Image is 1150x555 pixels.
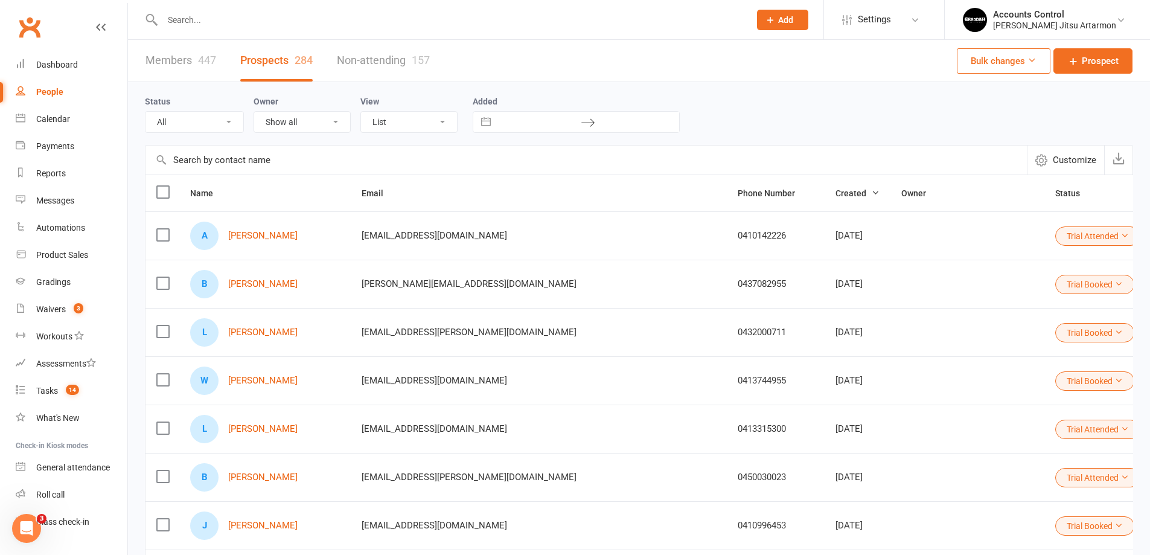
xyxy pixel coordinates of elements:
div: [DATE] [835,521,880,531]
div: Product Sales [36,250,88,260]
div: [DATE] [835,327,880,338]
a: Calendar [16,106,127,133]
span: Owner [901,188,939,198]
a: People [16,79,127,106]
div: Ben [190,463,219,492]
button: Trial Booked [1055,275,1134,294]
input: Search... [159,11,741,28]
div: Tasks [36,386,58,396]
div: [DATE] [835,279,880,289]
label: Owner [254,97,278,106]
span: 3 [37,514,46,524]
div: Messages [36,196,74,205]
button: Interact with the calendar and add the check-in date for your trip. [475,112,497,132]
a: Non-attending157 [337,40,430,82]
button: Trial Booked [1055,323,1134,342]
a: Reports [16,160,127,187]
a: [PERSON_NAME] [228,231,298,241]
button: Created [835,186,880,201]
label: Added [473,97,680,106]
span: [EMAIL_ADDRESS][DOMAIN_NAME] [362,369,507,392]
div: [DATE] [835,376,880,386]
div: General attendance [36,463,110,472]
div: Roll call [36,490,65,499]
button: Trial Attended [1055,226,1140,246]
a: [PERSON_NAME] [228,472,298,483]
button: Status [1055,186,1093,201]
button: Customize [1027,146,1104,175]
button: Trial Booked [1055,516,1134,536]
div: Will [190,367,219,395]
a: [PERSON_NAME] [228,376,298,386]
button: Name [190,186,226,201]
div: Linda [190,415,219,443]
button: Owner [901,186,939,201]
span: [EMAIL_ADDRESS][PERSON_NAME][DOMAIN_NAME] [362,321,577,344]
div: What's New [36,413,80,423]
button: Phone Number [738,186,808,201]
span: 14 [66,385,79,395]
a: Tasks 14 [16,377,127,405]
div: 0413744955 [738,376,814,386]
div: Class check-in [36,517,89,527]
span: [PERSON_NAME][EMAIL_ADDRESS][DOMAIN_NAME] [362,272,577,295]
span: [EMAIL_ADDRESS][DOMAIN_NAME] [362,224,507,247]
div: Assessments [36,359,96,368]
div: Beau [190,270,219,298]
button: Trial Attended [1055,468,1140,487]
a: Dashboard [16,51,127,79]
a: General attendance kiosk mode [16,454,127,481]
a: Messages [16,187,127,214]
input: Search by contact name [145,146,1027,175]
label: View [360,97,379,106]
div: 0413315300 [738,424,814,434]
button: Add [757,10,808,30]
div: People [36,87,63,97]
div: [PERSON_NAME] Jitsu Artarmon [993,20,1116,31]
div: Gradings [36,277,71,287]
a: Automations [16,214,127,242]
div: 0450030023 [738,472,814,483]
span: [EMAIL_ADDRESS][PERSON_NAME][DOMAIN_NAME] [362,466,577,489]
div: Reports [36,168,66,178]
a: Workouts [16,323,127,350]
img: thumb_image1701918351.png [963,8,987,32]
a: Roll call [16,481,127,508]
button: Trial Attended [1055,420,1140,439]
div: Lawrence [190,318,219,347]
div: Waivers [36,304,66,314]
a: [PERSON_NAME] [228,424,298,434]
span: Phone Number [738,188,808,198]
span: Settings [858,6,891,33]
div: Annamaria [190,222,219,250]
a: Assessments [16,350,127,377]
div: Accounts Control [993,9,1116,20]
span: Created [835,188,880,198]
a: Clubworx [14,12,45,42]
a: Members447 [145,40,216,82]
div: [DATE] [835,472,880,483]
div: 0410142226 [738,231,814,241]
a: Gradings [16,269,127,296]
a: [PERSON_NAME] [228,521,298,531]
iframe: Intercom live chat [12,514,41,543]
div: 284 [295,54,313,66]
div: Workouts [36,332,72,341]
div: [DATE] [835,424,880,434]
div: Payments [36,141,74,151]
span: Status [1055,188,1093,198]
div: Calendar [36,114,70,124]
span: Customize [1053,153,1096,167]
span: Prospect [1082,54,1119,68]
div: 0410996453 [738,521,814,531]
div: Automations [36,223,85,233]
span: Email [362,188,397,198]
button: Bulk changes [957,48,1050,74]
span: Name [190,188,226,198]
label: Status [145,97,170,106]
a: [PERSON_NAME] [228,279,298,289]
div: 447 [198,54,216,66]
a: Prospects284 [240,40,313,82]
div: 0432000711 [738,327,814,338]
button: Trial Booked [1055,371,1134,391]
